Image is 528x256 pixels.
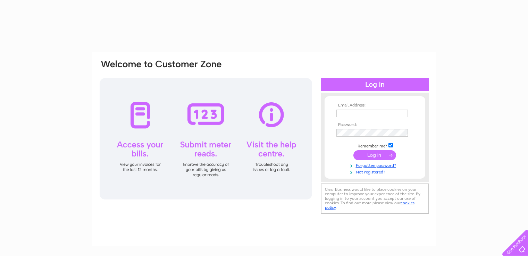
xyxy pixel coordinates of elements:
a: Forgotten password? [336,162,415,168]
input: Submit [353,150,396,160]
div: Clear Business would like to place cookies on your computer to improve your experience of the sit... [321,184,429,214]
td: Remember me? [335,142,415,149]
th: Password: [335,122,415,127]
a: cookies policy [325,200,414,210]
a: Not registered? [336,168,415,175]
th: Email Address: [335,103,415,108]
